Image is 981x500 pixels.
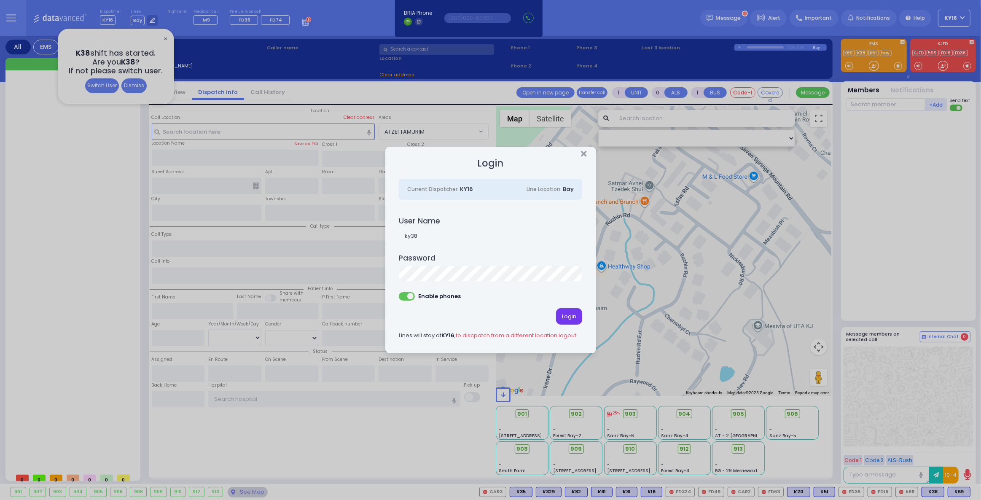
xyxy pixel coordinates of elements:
h4: Password [399,254,582,263]
div: Login [556,308,582,324]
div: Enable phones [419,292,461,301]
span: Lines will stay at , [399,331,576,340]
h4: User Name [399,217,582,226]
span: Line Location: [527,185,562,193]
input: Enter user name [399,228,582,244]
span: KY16 [460,185,473,193]
a: to discpatch from a different location logout [456,331,576,339]
span: Bay [563,185,574,193]
button: Close [581,150,586,158]
span: KY16 [441,331,454,339]
h2: Login [478,158,504,169]
span: Current Dispatcher: [407,185,459,193]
